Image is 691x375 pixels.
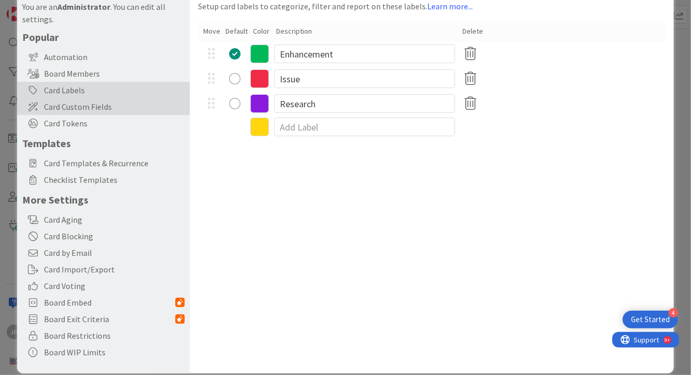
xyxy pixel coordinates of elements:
div: Open Get Started checklist, remaining modules: 4 [623,311,678,328]
div: Board WIP Limits [17,344,190,360]
input: Edit Label [274,69,455,88]
a: Learn more... [427,1,473,11]
input: Edit Label [274,45,455,63]
div: Card Labels [17,82,190,98]
div: Default [226,26,248,37]
div: Automation [17,49,190,65]
span: Board Exit Criteria [44,313,175,325]
span: Card by Email [44,247,185,259]
input: Add Label [274,118,455,136]
h5: More Settings [22,193,185,206]
div: Card Aging [17,211,190,228]
div: Description [276,26,457,37]
h5: Popular [22,31,185,44]
span: Board Restrictions [44,329,185,342]
span: Card Templates & Recurrence [44,157,185,169]
span: Checklist Templates [44,174,185,186]
div: Card Blocking [17,228,190,244]
div: Color [253,26,271,37]
span: Card Tokens [44,117,185,129]
span: Card Voting [44,280,185,292]
span: Board Embed [44,296,175,309]
div: Board Members [17,65,190,82]
span: Card Custom Fields [44,100,185,113]
div: Card Import/Export [17,261,190,278]
div: You are an . You can edit all settings. [22,1,185,25]
b: Administrator [57,2,110,12]
div: Get Started [631,314,670,325]
div: 9+ [52,4,57,12]
input: Edit Label [274,94,455,113]
div: 4 [669,308,678,318]
span: Support [22,2,47,14]
div: Delete [462,26,483,37]
div: Move [203,26,220,37]
h5: Templates [22,137,185,150]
